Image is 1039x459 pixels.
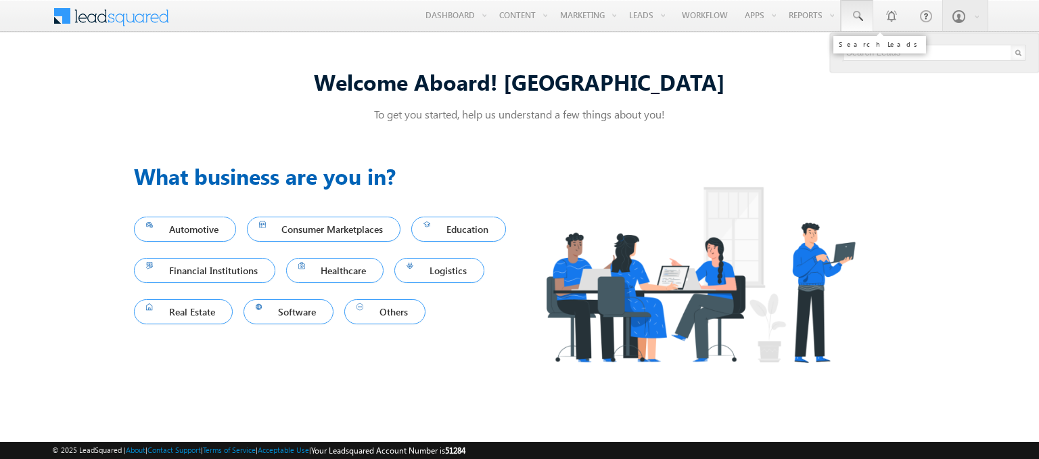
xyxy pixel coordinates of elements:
h3: What business are you in? [134,160,519,192]
span: © 2025 LeadSquared | | | | | [52,444,465,457]
span: Financial Institutions [146,261,263,280]
div: Welcome Aboard! [GEOGRAPHIC_DATA] [134,67,905,96]
span: Healthcare [298,261,372,280]
span: Real Estate [146,303,221,321]
a: Acceptable Use [258,445,309,454]
span: 51284 [445,445,465,456]
span: Consumer Marketplaces [259,220,389,238]
span: Automotive [146,220,224,238]
a: About [126,445,145,454]
span: Education [423,220,494,238]
span: Logistics [407,261,472,280]
a: Terms of Service [203,445,256,454]
input: Search Leads [843,45,1026,61]
a: Contact Support [147,445,201,454]
img: Industry.png [519,160,881,389]
span: Your Leadsquared Account Number is [311,445,465,456]
span: Software [256,303,322,321]
div: Search Leads [839,40,921,48]
span: Others [356,303,413,321]
p: To get you started, help us understand a few things about you! [134,107,905,121]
